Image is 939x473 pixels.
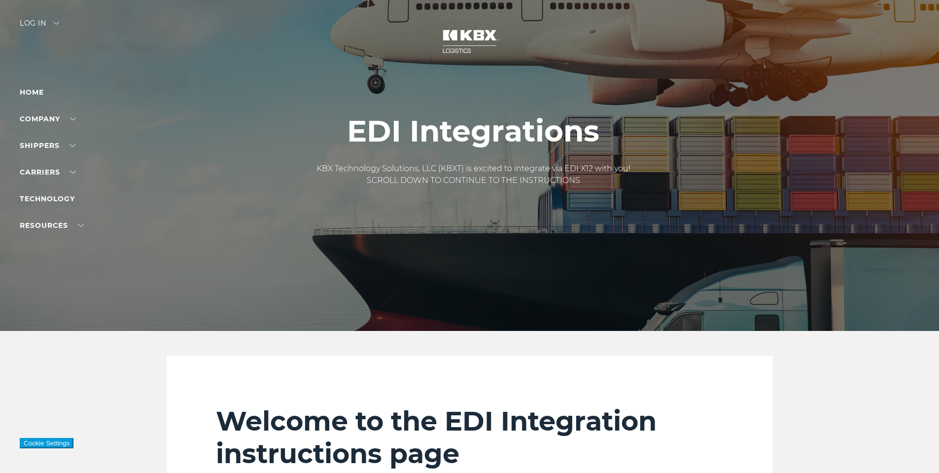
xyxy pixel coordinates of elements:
button: Cookie Settings [20,438,73,448]
h1: EDI Integrations [316,114,630,148]
a: SHIPPERS [20,141,75,150]
a: Company [20,114,76,123]
a: Carriers [20,168,76,177]
div: Log in [20,20,59,34]
a: RESOURCES [20,221,84,230]
p: KBX Technology Solutions, LLC (KBXT) is excited to integrate via EDI X12 with you! SCROLL DOWN TO... [316,163,630,186]
a: Home [20,88,44,97]
a: Technology [20,194,75,203]
img: kbx logo [433,20,507,63]
img: arrow [53,22,59,25]
h2: Welcome to the EDI Integration instructions page [216,405,724,470]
